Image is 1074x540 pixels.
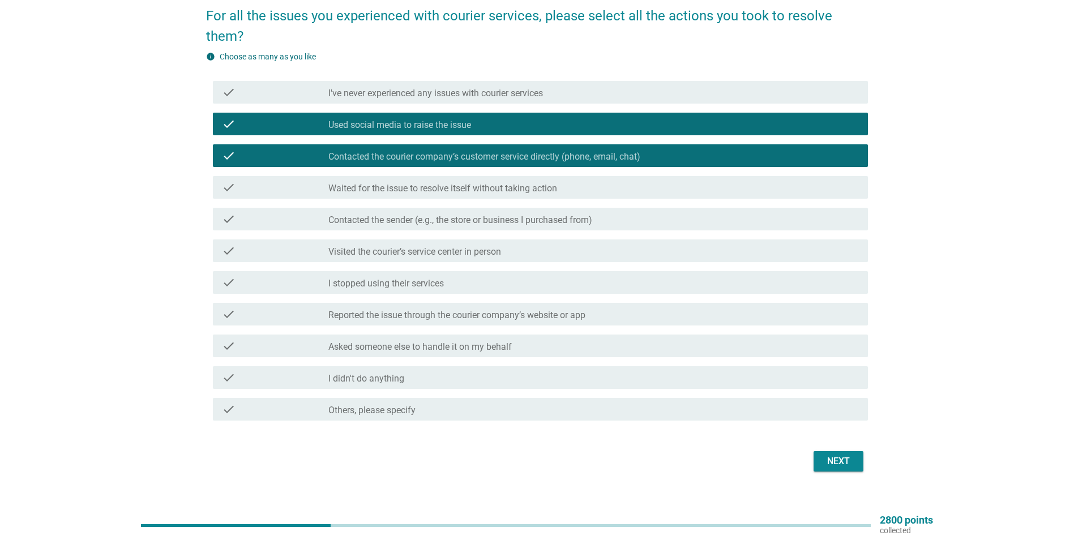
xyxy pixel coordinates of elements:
[880,515,933,525] p: 2800 points
[880,525,933,535] p: collected
[823,455,854,468] div: Next
[222,402,236,416] i: check
[222,339,236,353] i: check
[222,371,236,384] i: check
[328,310,585,321] label: Reported the issue through the courier company’s website or app
[328,215,592,226] label: Contacted the sender (e.g., the store or business I purchased from)
[222,276,236,289] i: check
[328,246,501,258] label: Visited the courier’s service center in person
[222,307,236,321] i: check
[222,181,236,194] i: check
[222,212,236,226] i: check
[222,149,236,162] i: check
[328,341,512,353] label: Asked someone else to handle it on my behalf
[328,119,471,131] label: Used social media to raise the issue
[222,117,236,131] i: check
[328,405,416,416] label: Others, please specify
[328,278,444,289] label: I stopped using their services
[328,183,557,194] label: Waited for the issue to resolve itself without taking action
[814,451,863,472] button: Next
[222,85,236,99] i: check
[220,52,316,61] label: Choose as many as you like
[222,244,236,258] i: check
[206,52,215,61] i: info
[328,373,404,384] label: I didn't do anything
[328,88,543,99] label: I've never experienced any issues with courier services
[328,151,640,162] label: Contacted the courier company’s customer service directly (phone, email, chat)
